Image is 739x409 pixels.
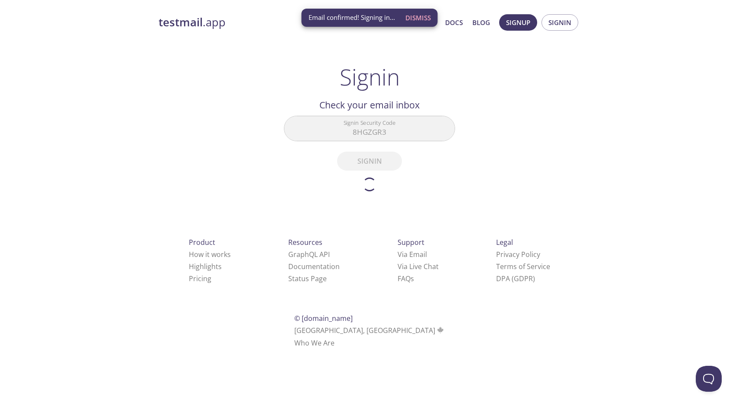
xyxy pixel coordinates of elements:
[496,250,540,259] a: Privacy Policy
[402,10,434,26] button: Dismiss
[159,15,362,30] a: testmail.app
[288,262,340,271] a: Documentation
[189,238,215,247] span: Product
[398,238,424,247] span: Support
[284,98,455,112] h2: Check your email inbox
[398,262,439,271] a: Via Live Chat
[294,338,334,348] a: Who We Are
[189,250,231,259] a: How it works
[189,274,211,283] a: Pricing
[398,250,427,259] a: Via Email
[288,250,330,259] a: GraphQL API
[294,326,445,335] span: [GEOGRAPHIC_DATA], [GEOGRAPHIC_DATA]
[294,314,353,323] span: © [DOMAIN_NAME]
[405,12,431,23] span: Dismiss
[542,14,578,31] button: Signin
[445,17,463,28] a: Docs
[696,366,722,392] iframe: Help Scout Beacon - Open
[288,274,327,283] a: Status Page
[496,238,513,247] span: Legal
[411,274,414,283] span: s
[340,64,400,90] h1: Signin
[309,13,395,22] span: Email confirmed! Signing in...
[548,17,571,28] span: Signin
[499,14,537,31] button: Signup
[496,262,550,271] a: Terms of Service
[496,274,535,283] a: DPA (GDPR)
[159,15,203,30] strong: testmail
[189,262,222,271] a: Highlights
[506,17,530,28] span: Signup
[398,274,414,283] a: FAQ
[288,238,322,247] span: Resources
[472,17,490,28] a: Blog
